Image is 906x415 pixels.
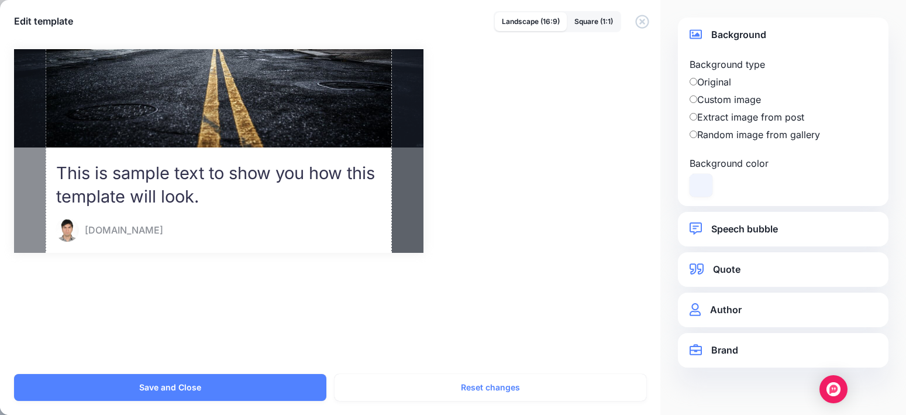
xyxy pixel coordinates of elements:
[690,57,877,71] label: Background type
[14,374,326,401] button: Save and Close
[690,92,877,107] label: Custom image
[690,95,697,103] input: Custom image
[690,110,877,124] label: Extract image from post
[85,223,163,238] span: [DOMAIN_NAME]
[335,374,647,401] button: Reset changes
[690,128,877,142] label: Random image from gallery
[690,131,697,138] input: Random image from gallery
[690,75,877,89] label: Original
[56,162,383,209] div: This is sample text to show you how this template will look.
[690,302,877,318] a: Author
[690,221,877,237] a: Speech bubble
[690,156,780,170] label: Background color
[495,12,567,31] a: Landscape (16:9)
[690,78,697,85] input: Original
[819,375,848,403] div: Open Intercom Messenger
[14,14,73,28] h5: Edit template
[690,342,877,358] a: Brand
[690,27,877,43] a: Background
[567,12,620,31] a: Square (1:1)
[690,113,697,121] input: Extract image from post
[690,262,877,277] a: Quote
